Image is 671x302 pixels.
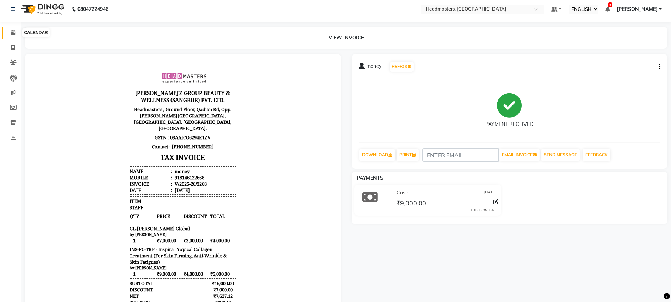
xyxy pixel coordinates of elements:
[98,282,204,288] p: Please visit again !
[98,251,130,257] div: GRAND TOTAL
[470,208,498,213] div: ADDED ON [DATE]
[125,176,151,183] span: ₹7,000.00
[142,107,158,113] div: money
[98,232,107,238] div: NET
[366,63,381,72] span: money
[98,27,204,44] h3: [PERSON_NAME]'Z GROUP BEAUTY & WELLNESS (SANGRUR) PVT. LTD.
[617,6,658,13] span: [PERSON_NAME]
[22,28,49,37] div: CALENDAR
[605,6,610,12] a: 3
[111,238,117,244] span: 9%
[178,176,204,183] span: ₹4,000.00
[151,152,178,159] span: DISCOUNT
[98,244,109,251] span: CGST
[178,251,204,257] div: ₹9,000.00
[178,225,204,232] div: ₹7,000.00
[98,113,141,120] div: Mobile
[139,107,141,113] span: :
[98,137,110,143] span: ITEM
[25,27,667,49] div: VIEW INVOICE
[541,149,580,161] button: SEND MESSAGE
[485,121,533,128] div: PAYMENT RECEIVED
[583,149,610,161] a: FEEDBACK
[139,120,141,126] span: :
[139,126,141,132] span: :
[178,232,204,238] div: ₹7,627.12
[98,257,119,263] div: Payments
[357,175,383,181] span: PAYMENTS
[98,90,204,102] h3: TAX INVOICE
[397,189,408,197] span: Cash
[139,113,141,120] span: :
[98,120,141,126] div: Invoice
[359,149,395,161] a: DOWNLOAD
[98,219,122,225] div: SUBTOTAL
[98,44,204,72] p: Headmasters , Ground Floor, Qadian Rd, Opp. [PERSON_NAME][GEOGRAPHIC_DATA], [GEOGRAPHIC_DATA], [G...
[178,238,204,244] div: ₹686.44
[98,164,158,171] span: GL-[PERSON_NAME] Global
[125,209,151,216] span: ₹9,000.00
[142,120,175,126] div: V/2025-26/3268
[98,263,108,270] span: Cash
[98,209,124,216] span: 1
[98,225,121,232] div: DISCOUNT
[98,238,109,244] span: SGST
[98,244,119,251] div: ( )
[98,126,141,132] div: Date
[151,176,178,183] span: ₹3,000.00
[178,244,204,251] div: ₹686.44
[111,244,118,251] span: 9%
[178,270,204,276] div: ₹9,000.00
[484,189,497,197] span: [DATE]
[98,204,135,209] small: by [PERSON_NAME]
[125,6,178,25] img: file_1731650212407.png
[178,152,204,159] span: TOTAL
[98,72,204,81] p: GSTN : 03AAICG6294R1ZV
[178,219,204,225] div: ₹16,000.00
[390,62,414,72] button: PREBOOK
[98,152,124,159] span: QTY
[98,270,107,276] div: Paid
[422,148,499,162] input: ENTER EMAIL
[178,209,204,216] span: ₹5,000.00
[98,143,112,149] span: STAFF
[142,113,173,120] div: 918146122668
[125,152,151,159] span: PRICE
[98,107,141,113] div: Name
[98,171,135,176] small: by [PERSON_NAME]
[396,199,426,209] span: ₹9,000.00
[499,149,540,161] button: EMAIL INVOICE
[142,126,158,132] div: [DATE]
[98,81,204,90] p: Contact : [PHONE_NUMBER]
[98,185,204,204] span: INS-FC-TRP - Inspira Tropical Collagen Treatment (For Skin Firming, Anti-Wrinkle & Skin Fatigues)
[397,149,419,161] a: PRINT
[608,2,612,7] span: 3
[151,209,178,216] span: ₹4,000.00
[178,263,204,270] div: ₹9,000.00
[98,176,124,183] span: 1
[98,238,119,244] div: ( )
